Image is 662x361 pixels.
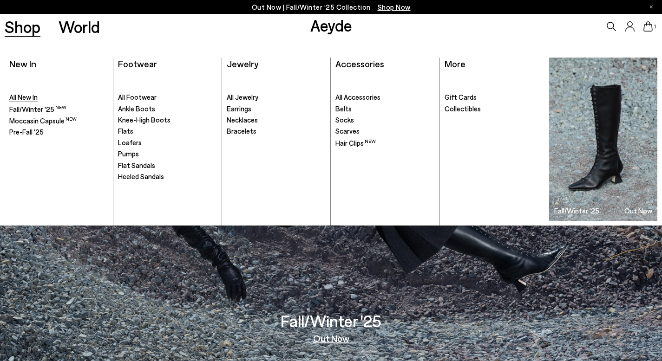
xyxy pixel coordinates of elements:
[59,19,100,35] a: World
[118,116,217,125] a: Knee-High Boots
[118,127,217,136] a: Flats
[554,207,599,214] h3: Fall/Winter '25
[118,93,157,101] span: All Footwear
[445,93,544,102] a: Gift Cards
[118,116,170,124] span: Knee-High Boots
[227,104,251,113] span: Earrings
[549,58,657,221] img: Group_1295_900x.jpg
[9,116,77,125] span: Moccasin Capsule
[9,104,109,114] a: Fall/Winter '25
[335,93,435,102] a: All Accessories
[549,58,657,221] a: Fall/Winter '25 Out Now
[281,313,381,329] h3: Fall/Winter '25
[118,104,217,114] a: Ankle Boots
[227,116,326,125] a: Necklaces
[445,104,481,113] span: Collectibles
[378,3,411,11] span: Navigate to /collections/new-in
[118,161,217,170] a: Flat Sandals
[335,138,435,148] a: Hair Clips
[252,1,411,13] p: Out Now | Fall/Winter ‘25 Collection
[227,127,326,136] a: Bracelets
[118,58,157,69] a: Footwear
[9,93,109,102] a: All New In
[643,21,653,32] a: 1
[9,128,109,137] a: Pre-Fall '25
[118,149,139,158] span: Pumps
[335,139,376,147] span: Hair Clips
[335,104,352,113] span: Belts
[9,105,66,113] span: Fall/Winter '25
[313,334,349,343] a: Out Now
[9,58,36,69] a: New In
[227,93,258,101] span: All Jewelry
[118,161,155,169] span: Flat Sandals
[9,93,38,101] span: All New In
[653,24,657,29] span: 1
[118,104,155,113] span: Ankle Boots
[118,127,133,135] span: Flats
[624,207,652,214] h3: Out Now
[335,127,435,136] a: Scarves
[335,116,435,125] a: Socks
[335,104,435,114] a: Belts
[227,104,326,114] a: Earrings
[9,128,44,136] span: Pre-Fall '25
[5,19,40,35] a: Shop
[227,93,326,102] a: All Jewelry
[445,104,544,114] a: Collectibles
[118,149,217,159] a: Pumps
[118,172,217,181] a: Heeled Sandals
[335,116,354,124] span: Socks
[445,58,465,69] a: More
[445,93,477,101] span: Gift Cards
[9,116,109,126] a: Moccasin Capsule
[310,15,352,35] a: Aeyde
[227,116,258,124] span: Necklaces
[118,93,217,102] a: All Footwear
[335,93,380,101] span: All Accessories
[227,127,256,135] span: Bracelets
[118,172,164,180] span: Heeled Sandals
[118,138,142,147] span: Loafers
[335,58,384,69] a: Accessories
[227,58,258,69] a: Jewelry
[335,127,360,135] span: Scarves
[118,138,217,148] a: Loafers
